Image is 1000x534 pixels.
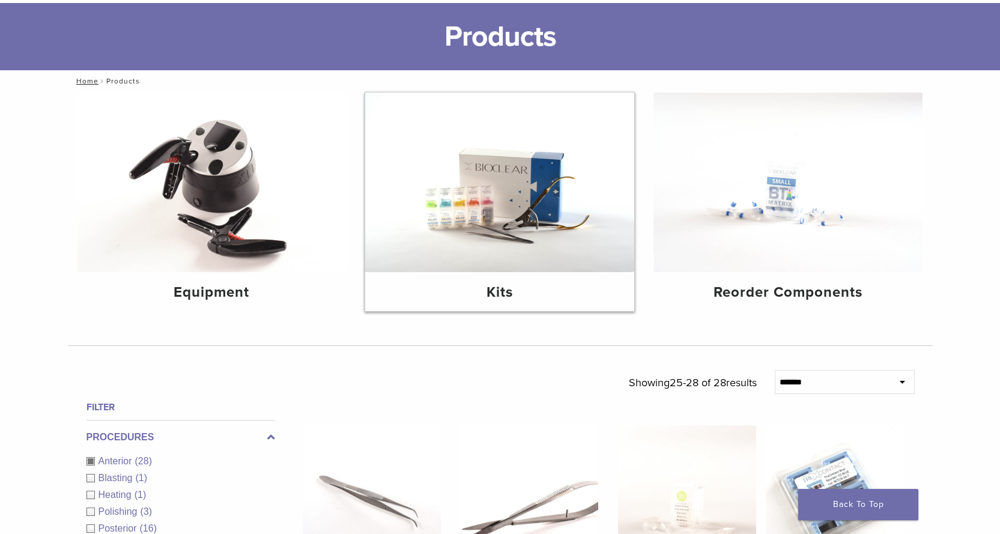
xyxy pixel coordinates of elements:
[375,282,625,303] h4: Kits
[98,506,141,517] span: Polishing
[68,70,933,92] nav: Products
[135,473,147,483] span: (1)
[365,93,634,272] img: Kits
[140,506,152,517] span: (3)
[98,490,135,500] span: Heating
[629,370,757,395] p: Showing results
[98,473,136,483] span: Blasting
[77,93,347,311] a: Equipment
[77,93,347,272] img: Equipment
[98,78,106,84] span: /
[86,400,275,414] h4: Filter
[140,523,157,533] span: (16)
[98,523,140,533] span: Posterior
[86,430,275,444] label: Procedures
[653,93,923,272] img: Reorder Components
[73,77,98,85] a: Home
[135,490,147,500] span: (1)
[663,282,913,303] h4: Reorder Components
[670,376,726,389] span: 25-28 of 28
[135,456,152,466] span: (28)
[653,93,923,311] a: Reorder Components
[365,93,634,311] a: Kits
[798,489,918,520] a: Back To Top
[87,282,337,303] h4: Equipment
[98,456,135,466] span: Anterior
